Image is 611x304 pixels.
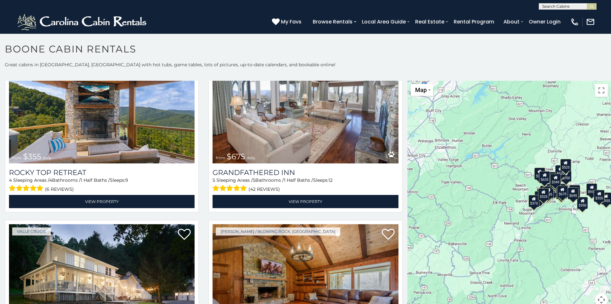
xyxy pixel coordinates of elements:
div: $210 [550,175,561,188]
div: $320 [555,165,566,177]
span: $355 [23,152,41,161]
a: My Favs [272,18,303,26]
span: 12 [328,177,333,183]
div: $375 [528,195,539,207]
div: $525 [560,159,571,171]
span: 5 [253,177,255,183]
span: 1 Half Baths / [284,177,313,183]
img: mail-regular-white.png [586,17,595,26]
span: 1 Half Baths / [81,177,110,183]
div: $330 [535,191,546,203]
div: $675 [557,185,568,198]
div: $395 [543,186,554,198]
span: 4 [49,177,52,183]
div: $380 [569,185,580,197]
a: Rocky Top Retreat from $355 daily [9,39,195,163]
span: from [216,155,225,160]
span: 9 [125,177,128,183]
a: View Property [9,195,195,208]
div: Sleeping Areas / Bathrooms / Sleeps: [213,177,398,193]
img: phone-regular-white.png [570,17,579,26]
a: Grandfathered Inn from $675 daily [213,39,398,163]
span: from [12,155,22,160]
div: $325 [538,188,549,200]
div: $350 [577,197,588,209]
span: (6 reviews) [45,185,74,193]
div: $635 [539,171,550,183]
span: (42 reviews) [249,185,280,193]
span: $675 [227,152,245,161]
a: About [500,16,523,27]
a: Add to favorites [382,228,395,242]
span: daily [43,155,52,160]
div: Sleeping Areas / Bathrooms / Sleeps: [9,177,195,193]
a: Rental Program [450,16,497,27]
div: $355 [594,189,605,202]
a: Rocky Top Retreat [9,168,195,177]
img: Rocky Top Retreat [9,39,195,163]
a: Grandfathered Inn [213,168,398,177]
a: Browse Rentals [310,16,356,27]
span: 5 [213,177,215,183]
div: $930 [586,183,597,195]
div: $305 [534,167,545,180]
a: Owner Login [526,16,564,27]
a: Add to favorites [178,228,191,242]
div: $225 [549,183,560,195]
div: $480 [556,187,567,199]
div: $349 [550,174,561,186]
a: [PERSON_NAME] / Blowing Rock, [GEOGRAPHIC_DATA] [216,227,340,235]
span: Map [415,87,427,93]
div: $410 [544,179,555,191]
div: $695 [568,187,579,199]
button: Toggle fullscreen view [595,84,608,97]
div: $315 [556,187,567,199]
button: Change map style [411,84,433,96]
a: Valle Crucis [12,227,51,235]
a: Local Area Guide [359,16,409,27]
a: View Property [213,195,398,208]
span: 4 [9,177,12,183]
span: My Favs [281,18,301,26]
div: $565 [548,172,559,184]
a: Real Estate [412,16,448,27]
img: Grandfathered Inn [213,39,398,163]
span: daily [247,155,256,160]
div: $395 [556,183,567,196]
img: White-1-2.png [16,12,149,32]
div: $250 [561,170,572,182]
